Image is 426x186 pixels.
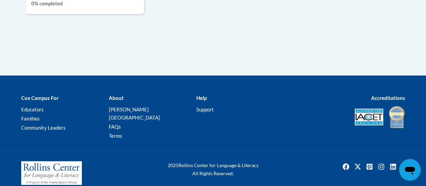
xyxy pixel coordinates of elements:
[108,106,160,121] a: [PERSON_NAME][GEOGRAPHIC_DATA]
[376,161,387,172] img: Instagram icon
[388,161,398,172] a: Linkedin
[21,125,66,131] a: Community Leaders
[388,105,405,129] img: IDA® Accredited
[340,161,351,172] img: Facebook icon
[399,159,421,181] iframe: Button to launch messaging window
[364,161,375,172] img: Pinterest icon
[371,95,405,101] b: Accreditations
[148,161,279,178] div: Rollins Center for Language & Literacy All Rights Reserved.
[196,95,206,101] b: Help
[340,161,351,172] a: Facebook
[108,124,121,130] a: FAQs
[355,109,383,126] img: Accredited IACET® Provider
[21,95,59,101] b: Cox Campus For
[168,162,178,168] span: 2025
[196,106,214,112] a: Support
[352,161,363,172] img: Twitter icon
[388,161,398,172] img: LinkedIn icon
[399,161,410,172] img: Facebook group icon
[399,161,410,172] a: Facebook Group
[364,161,375,172] a: Pinterest
[108,133,122,139] a: Terms
[21,115,40,122] a: Families
[376,161,387,172] a: Instagram
[21,106,44,112] a: Educators
[352,161,363,172] a: Twitter
[108,95,123,101] b: About
[21,161,82,185] img: Rollins Center for Language & Literacy - A Program of the Atlanta Speech School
